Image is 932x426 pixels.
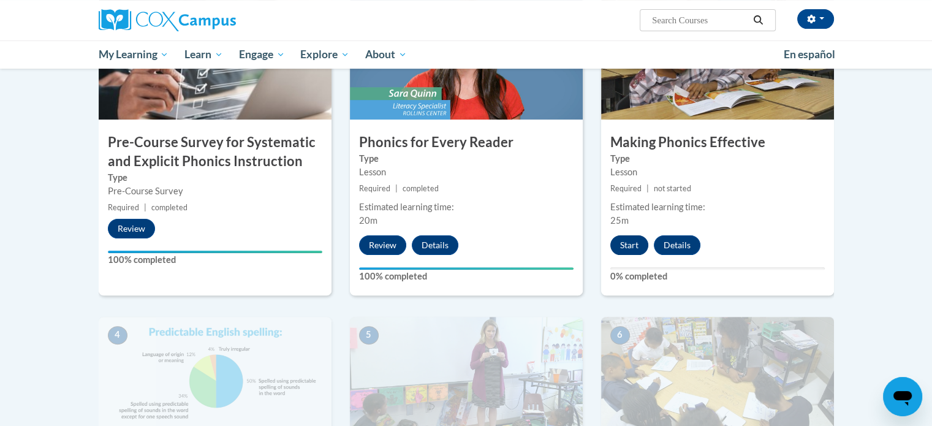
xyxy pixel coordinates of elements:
[654,184,691,193] span: not started
[99,133,332,171] h3: Pre-Course Survey for Systematic and Explicit Phonics Instruction
[403,184,439,193] span: completed
[359,165,574,179] div: Lesson
[610,215,629,226] span: 25m
[395,184,398,193] span: |
[359,270,574,283] label: 100% completed
[176,40,231,69] a: Learn
[749,13,767,28] button: Search
[292,40,357,69] a: Explore
[651,13,749,28] input: Search Courses
[108,171,322,184] label: Type
[300,47,349,62] span: Explore
[99,9,236,31] img: Cox Campus
[350,133,583,152] h3: Phonics for Every Reader
[108,251,322,253] div: Your progress
[359,326,379,344] span: 5
[359,215,377,226] span: 20m
[144,203,146,212] span: |
[610,184,642,193] span: Required
[108,253,322,267] label: 100% completed
[98,47,169,62] span: My Learning
[797,9,834,29] button: Account Settings
[365,47,407,62] span: About
[359,152,574,165] label: Type
[108,184,322,198] div: Pre-Course Survey
[610,152,825,165] label: Type
[357,40,415,69] a: About
[610,326,630,344] span: 6
[610,270,825,283] label: 0% completed
[151,203,188,212] span: completed
[776,42,843,67] a: En español
[784,48,835,61] span: En español
[359,184,390,193] span: Required
[80,40,852,69] div: Main menu
[359,267,574,270] div: Your progress
[610,235,648,255] button: Start
[610,200,825,214] div: Estimated learning time:
[91,40,177,69] a: My Learning
[610,165,825,179] div: Lesson
[359,200,574,214] div: Estimated learning time:
[601,133,834,152] h3: Making Phonics Effective
[359,235,406,255] button: Review
[231,40,293,69] a: Engage
[654,235,700,255] button: Details
[108,219,155,238] button: Review
[99,9,332,31] a: Cox Campus
[239,47,285,62] span: Engage
[412,235,458,255] button: Details
[108,326,127,344] span: 4
[108,203,139,212] span: Required
[646,184,649,193] span: |
[883,377,922,416] iframe: Кнопка запуска окна обмена сообщениями
[184,47,223,62] span: Learn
